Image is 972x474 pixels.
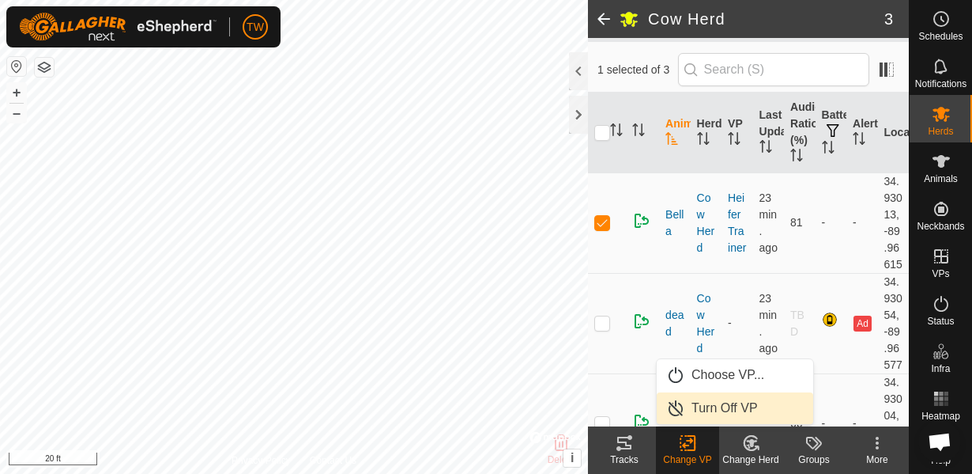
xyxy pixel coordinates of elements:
span: Herds [928,127,953,136]
span: Schedules [918,32,963,41]
th: Last Updated [753,93,784,173]
button: Ad [853,316,871,332]
app-display-virtual-paddock-transition: - [728,317,732,329]
li: Choose VP... [657,359,813,391]
input: Search (S) [678,53,869,86]
span: Sep 21, 2025, 4:34 PM [759,292,778,355]
td: - [816,173,846,273]
span: VPs [932,269,949,279]
button: – [7,104,26,123]
div: Cow Herd [697,190,715,256]
td: 34.93013, -89.96615 [878,173,910,273]
p-sorticon: Activate to sort [665,135,678,147]
div: Tracks [593,453,656,467]
th: Location [878,93,910,173]
p-sorticon: Activate to sort [610,126,623,138]
span: dead [665,307,684,340]
span: Bella [665,207,684,240]
th: Alerts [846,93,877,173]
img: returning on [632,312,651,331]
td: - [816,374,846,474]
p-sorticon: Activate to sort [728,135,740,147]
div: Groups [782,453,846,467]
div: Change VP [656,453,719,467]
div: Open chat [918,420,961,463]
a: Help [910,427,972,472]
th: Animal [659,93,690,173]
p-sorticon: Activate to sort [632,126,645,138]
span: Sep 21, 2025, 4:34 PM [759,191,778,254]
span: Heatmap [921,411,960,421]
th: Battery [816,93,846,173]
p-sorticon: Activate to sort [759,142,772,155]
div: Cow Herd [697,290,715,357]
span: Status [927,317,954,326]
p-sorticon: Activate to sort [853,135,865,147]
span: Help [931,456,951,465]
p-sorticon: Activate to sort [697,135,710,147]
button: Reset Map [7,57,26,76]
span: 1 selected of 3 [597,62,678,78]
li: Turn Off VP [657,392,813,424]
a: Privacy Policy [232,453,291,468]
button: Map Layers [35,58,54,77]
th: VP [721,93,752,173]
span: Animals [924,174,958,184]
span: Notifications [915,79,966,89]
span: TW [247,19,264,36]
td: 34.93004, -89.96608 [878,374,910,474]
img: returning on [632,412,651,431]
a: Contact Us [310,453,356,468]
span: Choose VP... [691,366,764,385]
p-sorticon: Activate to sort [790,151,803,164]
th: Herd [691,93,721,173]
button: i [563,449,581,467]
div: More [846,453,909,467]
span: Neckbands [917,222,964,231]
span: 3 [884,7,893,31]
button: + [7,83,26,102]
span: Infra [931,364,950,374]
span: 81 [790,216,803,229]
h2: Cow Herd [648,9,884,28]
img: Gallagher Logo [19,13,217,41]
p-sorticon: Activate to sort [822,143,834,156]
td: - [846,173,877,273]
img: returning on [632,211,651,230]
th: Audio Ratio (%) [784,93,815,173]
span: Turn Off VP [691,399,758,418]
div: Change Herd [719,453,782,467]
span: i [571,451,574,465]
a: Heifer Trainer [728,191,746,254]
td: - [846,374,877,474]
td: 34.93054, -89.96577 [878,273,910,374]
span: TBD [790,309,804,338]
